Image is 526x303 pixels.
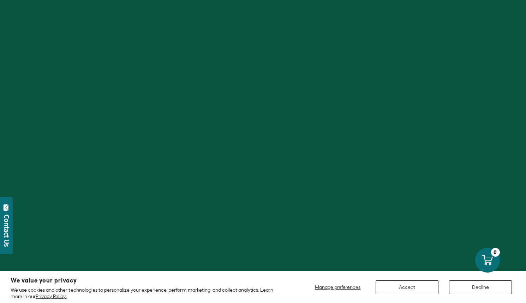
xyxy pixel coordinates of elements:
span: Manage preferences [315,284,360,290]
button: Manage preferences [311,280,365,294]
p: We use cookies and other technologies to personalize your experience, perform marketing, and coll... [11,287,286,299]
a: Privacy Policy. [36,293,66,299]
button: Accept [376,280,438,294]
div: 0 [491,248,500,257]
div: Contact Us [3,215,10,247]
button: Decline [449,280,512,294]
h2: We value your privacy [11,278,286,284]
